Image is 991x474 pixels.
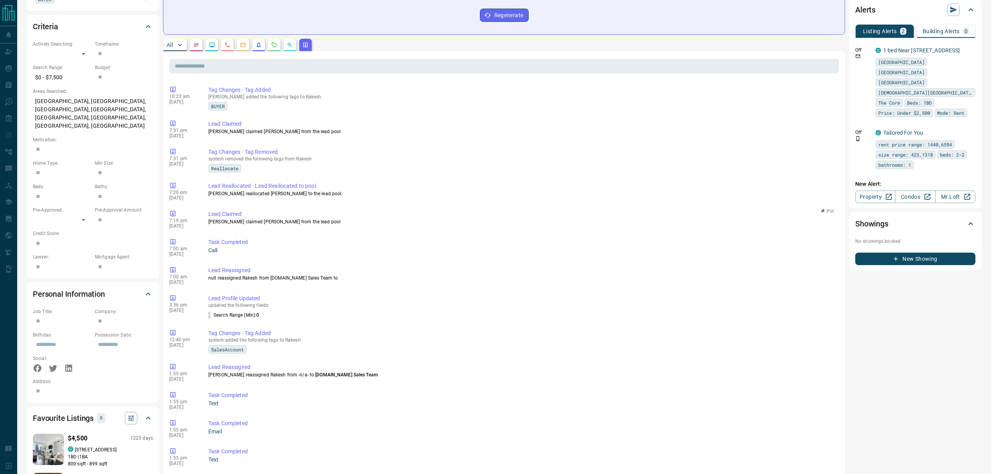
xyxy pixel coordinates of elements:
p: 1 BD | 1 BA [68,453,153,460]
span: BUYER [211,102,225,110]
p: 10:23 am [169,94,197,99]
p: [DATE] [169,280,197,285]
p: Tag Changes - Tag Added [208,329,836,337]
p: Lead Profile Updated [208,294,836,303]
p: 1:55 pm [169,427,197,433]
p: 800 sqft - 899 sqft [68,460,153,467]
svg: Opportunities [287,42,293,48]
span: rent price range: 1440,6594 [878,141,952,148]
span: [GEOGRAPHIC_DATA] [878,78,925,86]
svg: Emails [240,42,246,48]
p: Social: [33,355,91,362]
svg: Requests [271,42,277,48]
p: [GEOGRAPHIC_DATA], [GEOGRAPHIC_DATA], [GEOGRAPHIC_DATA], [GEOGRAPHIC_DATA], [GEOGRAPHIC_DATA], [G... [33,95,153,132]
span: [GEOGRAPHIC_DATA] [878,58,925,66]
p: [DATE] [169,342,197,348]
button: Regenerate [480,9,529,22]
p: Job Title: [33,308,91,315]
span: beds: 2-2 [940,151,964,159]
div: Alerts [855,0,975,19]
span: Reallocate [211,164,238,172]
p: 7:00 am [169,274,197,280]
p: Credit Score: [33,230,153,237]
p: Pre-Approval Amount: [95,207,153,214]
a: Condos [895,191,935,203]
h2: Criteria [33,20,58,33]
a: Tailored For You [883,130,923,136]
p: system removed the following tags from Rakesh [208,156,836,162]
p: Text [208,456,836,464]
span: Price: Under $2,500 [878,109,930,117]
button: Pin [816,208,839,215]
p: [DATE] [169,251,197,257]
p: Company: [95,308,153,315]
div: Personal Information [33,285,153,303]
p: Mortgage Agent: [95,253,153,260]
div: Showings [855,214,975,233]
span: size range: 423,1318 [878,151,933,159]
p: [DATE] [169,461,197,466]
p: Call [208,246,836,255]
p: Tag Changes - Tag Added [208,86,836,94]
p: 7:19 pm [169,218,197,223]
span: bathrooms: 1 [878,161,911,169]
p: [DATE] [169,376,197,382]
p: 2 [902,29,905,34]
p: 1223 days [130,435,153,442]
a: Property [855,191,895,203]
p: No showings booked [855,238,975,245]
p: Search Range (Min) : [208,312,259,319]
p: 7:31 pm [169,128,197,133]
h2: Favourite Listings [33,412,94,424]
p: Lead Claimed [208,210,836,218]
p: 9 [99,414,103,422]
h2: Showings [855,217,888,230]
p: 1:55 pm [169,399,197,405]
p: Areas Searched: [33,88,153,95]
p: null reassigned Rakesh from [DOMAIN_NAME] Sales Team to [208,274,836,282]
h2: Alerts [855,4,876,16]
p: [DATE] [169,308,197,313]
div: Favourite Listings9 [33,409,153,428]
p: Pre-Approved: [33,207,91,214]
p: [DATE] [169,195,197,201]
p: [DATE] [169,161,197,167]
p: Actively Searching: [33,41,91,48]
p: Tag Changes - Tag Removed [208,148,836,156]
span: SalesAccount [211,346,244,353]
button: New Showing [855,253,975,265]
span: [DEMOGRAPHIC_DATA][GEOGRAPHIC_DATA] [878,89,973,96]
p: [DATE] [169,405,197,410]
p: Lead Claimed [208,120,836,128]
svg: Listing Alerts [256,42,262,48]
p: 7:20 pm [169,190,197,195]
svg: Push Notification Only [855,136,861,141]
p: 1:55 pm [169,455,197,461]
p: 7:00 am [169,246,197,251]
p: Task Completed [208,447,836,456]
span: 0 [256,312,259,318]
p: Timeframe: [95,41,153,48]
p: Listing Alerts [863,29,897,34]
span: [DOMAIN_NAME] Sales Team [315,372,378,378]
p: Lead Reassigned [208,363,836,371]
p: Lawyer: [33,253,91,260]
img: Favourited listing [25,434,72,465]
p: 12:40 pm [169,337,197,342]
svg: Notes [193,42,199,48]
p: Baths: [95,183,153,190]
div: Criteria [33,17,153,36]
p: 7:31 pm [169,156,197,161]
p: Lead Reassigned [208,266,836,274]
p: [PERSON_NAME] claimed [PERSON_NAME] from the lead pool [208,128,836,135]
p: Birthday: [33,331,91,339]
p: Off [855,46,871,53]
p: [PERSON_NAME] reassigned Rakesh from -n/a- to [208,371,836,378]
p: [DATE] [169,433,197,438]
p: $4,500 [68,434,87,443]
svg: Email [855,53,861,59]
div: condos.ca [68,446,73,452]
span: Beds: 1BD [907,99,932,107]
p: Budget: [95,64,153,71]
h2: Personal Information [33,288,105,300]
